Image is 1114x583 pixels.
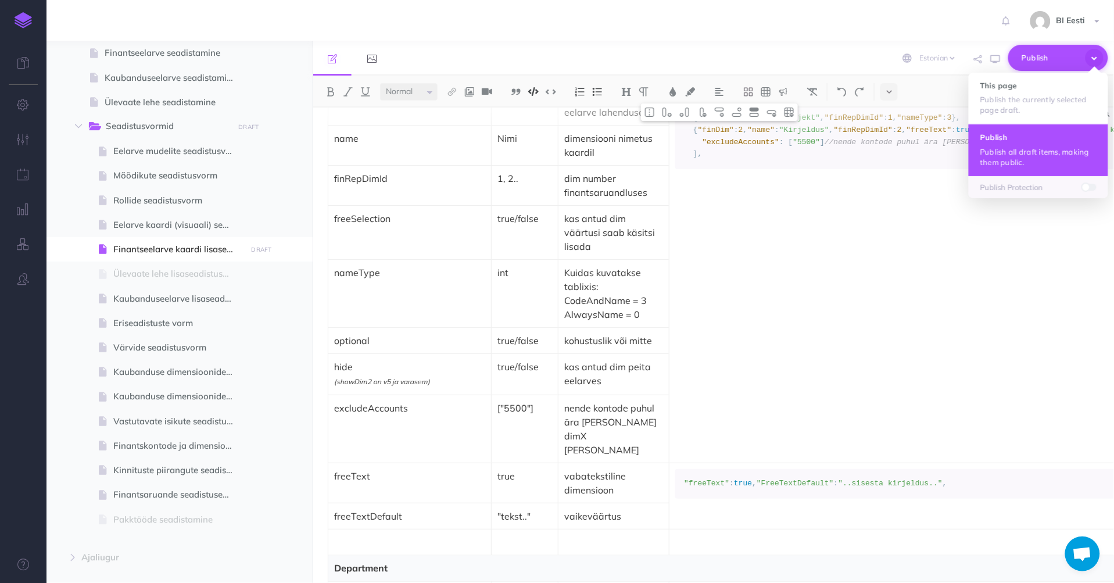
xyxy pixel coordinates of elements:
p: Publish all draft items, making them public. [980,146,1097,167]
span: 2 [897,126,902,134]
img: Add row after button [732,108,742,117]
img: Add video button [482,87,492,96]
p: freeSelection [334,212,485,226]
p: finRepDimId [334,171,485,185]
p: kas antud dim peita eelarves [564,360,663,388]
span: "finRepDimId" [834,126,893,134]
span: Kaubanduse dimensioonide väärtused [113,389,243,403]
img: Add column after merge button [679,108,690,117]
img: Create table button [761,87,771,96]
span: "..sisesta kirjeldus.." [839,479,943,488]
span: Kinnituste piirangute seadistusvorm [113,463,243,477]
img: Add image button [464,87,475,96]
span: Finantskontode ja dimensioonide seadistusvormid [113,439,243,453]
span: Kaubanduseelarve lisaseadistused (json) [113,292,243,306]
img: Add column Before Merge [662,108,672,117]
p: Publish Protection [980,182,1097,192]
p: Nimi [497,131,552,145]
strong: Department [334,563,388,574]
span: 1 [739,113,743,122]
span: "Projekt" [779,113,820,122]
span: : [734,126,739,134]
img: Toggle row header button [749,108,760,117]
p: name [334,131,485,145]
p: true/false [497,334,552,348]
span: "FreeTextDefault" [757,479,834,488]
span: Kaubanduseelarve seadistamine [105,71,243,85]
span: true [956,126,974,134]
span: "freeText" [907,126,952,134]
p: dim number finantsaruandluses [564,171,663,199]
p: vaikeväärtus [564,509,663,523]
img: Bold button [325,87,336,96]
span: "nameType" [897,113,943,122]
span: "name" [748,113,775,122]
p: excludeAccounts [334,401,485,415]
button: DRAFT [234,120,263,134]
p: "tekst.." [497,509,552,523]
img: Italic button [343,87,353,96]
span: Finantseelarve kaardi lisaseadistused (json) [113,242,243,256]
span: //nende kontode puhul ära [PERSON_NAME] dim2 [PERSON_NAME] [825,138,1087,146]
img: Toggle cell merge button [644,108,655,117]
span: , [902,126,907,134]
span: Ülevaate lehe seadistamine [105,95,243,109]
p: AlwaysName = 0 [564,307,663,321]
img: Add row before button [714,108,725,117]
h4: This page [980,81,1097,90]
span: ] [820,138,825,146]
span: Vastutavate isikute seadistusvorm [113,414,243,428]
p: nende kontode puhul ära [PERSON_NAME] dimX [PERSON_NAME] [564,401,663,457]
p: dimensiooni nimetus kaardil [564,131,663,159]
span: "Kirjeldus" [779,126,829,134]
span: :[ { [684,101,734,122]
img: Callout dropdown menu button [778,87,789,96]
img: Unordered list button [592,87,603,96]
span: (showDim2 on v5 ja varasem) [334,377,430,386]
span: true [734,479,752,488]
span: Rollide seadistusvorm [113,194,243,208]
span: , [943,479,947,488]
span: Kaubanduse dimensioonide seadistusvorm [113,365,243,379]
img: Text background color button [685,87,696,96]
span: : [734,113,739,122]
span: : [775,126,779,134]
img: Delete column button [697,108,707,117]
small: DRAFT [252,246,272,253]
span: : [952,126,957,134]
p: optional [334,334,485,348]
span: 1 [888,113,893,122]
img: Delete row button [766,108,777,117]
span: "excludeAccounts" [702,138,779,146]
span: Eelarve mudelite seadistusvorm [113,144,243,158]
span: "name" [748,126,775,134]
img: Clear styles button [807,87,818,96]
img: Link button [447,87,457,96]
p: Kuidas kuvatakse tablixis: CodeAndName = 3 [564,266,663,307]
span: , [829,126,834,134]
span: 2 [739,126,743,134]
span: Eelarve kaardi (visuaali) seadistusvorm [113,218,243,232]
p: freeTextDefault [334,509,485,523]
p: Publish the currently selected page draft. [980,94,1097,115]
div: Avatud vestlus [1065,536,1100,571]
p: kohustuslik või mitte [564,334,663,348]
h4: Publish [980,133,1097,141]
img: Delete table button [784,108,794,117]
img: 9862dc5e82047a4d9ba6d08c04ce6da6.jpg [1030,11,1051,31]
span: Seadistusvormid [106,119,225,134]
span: Pakktööde seadistamine [113,513,243,527]
span: : [ [779,138,793,146]
span: Eriseadistuste vorm [113,316,243,330]
img: Paragraph button [639,87,649,96]
p: int [497,266,552,280]
span: : [893,126,897,134]
span: , [743,113,748,122]
img: Underline button [360,87,371,96]
span: : [834,479,839,488]
img: Ordered list button [575,87,585,96]
span: "freeText" [684,479,729,488]
span: "finDim" [698,113,734,122]
span: BI Eesti [1051,15,1091,26]
p: true/false [497,360,552,374]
